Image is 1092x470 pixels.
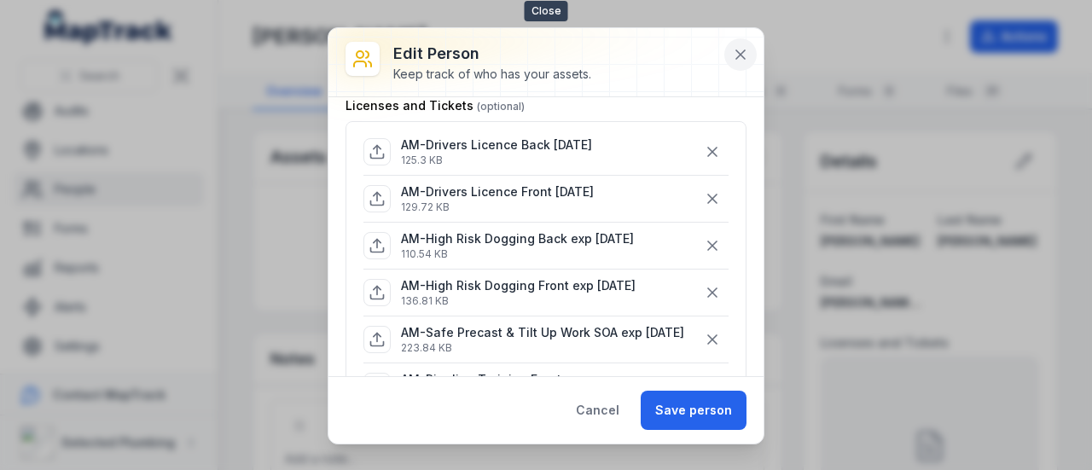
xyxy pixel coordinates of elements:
p: AM-High Risk Dogging Back exp [DATE] [401,230,634,247]
p: AM-Pipeline Training Front [401,371,561,388]
p: 110.54 KB [401,247,634,261]
p: 125.3 KB [401,154,592,167]
div: Keep track of who has your assets. [393,66,591,83]
label: Licenses and Tickets [346,97,525,114]
p: AM-High Risk Dogging Front exp [DATE] [401,277,636,294]
p: 136.81 KB [401,294,636,308]
p: AM-Safe Precast & Tilt Up Work SOA exp [DATE] [401,324,684,341]
h3: Edit person [393,42,591,66]
p: 129.72 KB [401,200,594,214]
p: AM-Drivers Licence Back [DATE] [401,136,592,154]
p: AM-Drivers Licence Front [DATE] [401,183,594,200]
span: Close [525,1,568,21]
button: Cancel [561,391,634,430]
button: Save person [641,391,746,430]
p: 223.84 KB [401,341,684,355]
